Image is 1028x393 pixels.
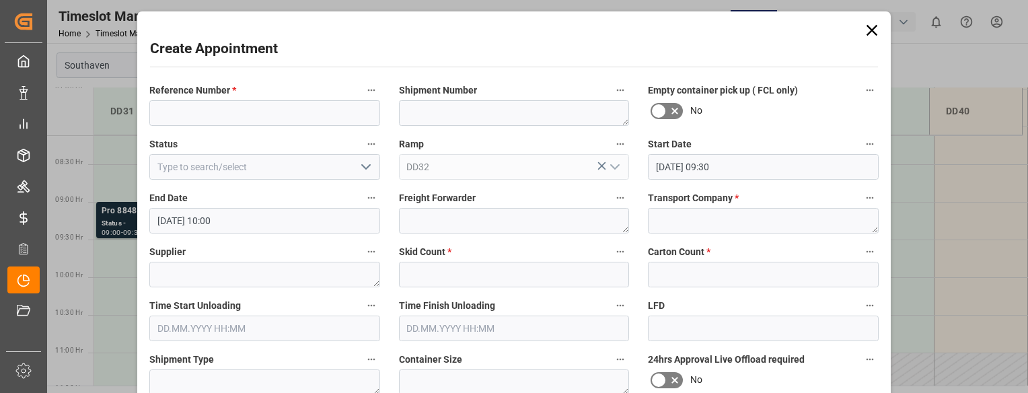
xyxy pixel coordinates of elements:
[149,191,188,205] span: End Date
[399,154,630,180] input: Type to search/select
[861,81,879,99] button: Empty container pick up ( FCL only)
[612,243,629,260] button: Skid Count *
[604,157,624,178] button: open menu
[149,245,186,259] span: Supplier
[861,189,879,207] button: Transport Company *
[612,81,629,99] button: Shipment Number
[861,243,879,260] button: Carton Count *
[690,373,702,387] span: No
[149,208,380,234] input: DD.MM.YYYY HH:MM
[399,245,451,259] span: Skid Count
[612,189,629,207] button: Freight Forwarder
[861,135,879,153] button: Start Date
[861,351,879,368] button: 24hrs Approval Live Offload required
[648,83,798,98] span: Empty container pick up ( FCL only)
[648,353,805,367] span: 24hrs Approval Live Offload required
[648,137,692,151] span: Start Date
[363,81,380,99] button: Reference Number *
[363,243,380,260] button: Supplier
[363,135,380,153] button: Status
[363,351,380,368] button: Shipment Type
[399,191,476,205] span: Freight Forwarder
[399,299,495,313] span: Time Finish Unloading
[149,353,214,367] span: Shipment Type
[399,83,477,98] span: Shipment Number
[355,157,375,178] button: open menu
[648,191,739,205] span: Transport Company
[150,38,278,60] h2: Create Appointment
[861,297,879,314] button: LFD
[648,245,710,259] span: Carton Count
[149,299,241,313] span: Time Start Unloading
[363,189,380,207] button: End Date
[399,353,462,367] span: Container Size
[690,104,702,118] span: No
[149,154,380,180] input: Type to search/select
[149,83,236,98] span: Reference Number
[149,137,178,151] span: Status
[612,297,629,314] button: Time Finish Unloading
[612,351,629,368] button: Container Size
[399,316,630,341] input: DD.MM.YYYY HH:MM
[648,154,879,180] input: DD.MM.YYYY HH:MM
[363,297,380,314] button: Time Start Unloading
[149,316,380,341] input: DD.MM.YYYY HH:MM
[399,137,424,151] span: Ramp
[612,135,629,153] button: Ramp
[648,299,665,313] span: LFD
